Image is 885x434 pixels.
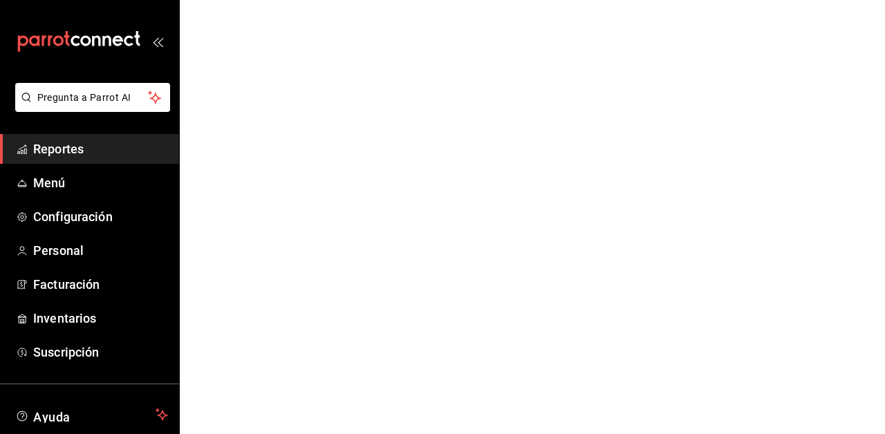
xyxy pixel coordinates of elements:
[33,309,168,328] span: Inventarios
[152,36,163,47] button: open_drawer_menu
[33,241,168,260] span: Personal
[15,83,170,112] button: Pregunta a Parrot AI
[10,100,170,115] a: Pregunta a Parrot AI
[33,140,168,158] span: Reportes
[33,275,168,294] span: Facturación
[33,406,150,423] span: Ayuda
[37,91,149,105] span: Pregunta a Parrot AI
[33,207,168,226] span: Configuración
[33,343,168,361] span: Suscripción
[33,173,168,192] span: Menú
